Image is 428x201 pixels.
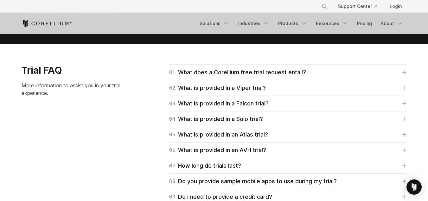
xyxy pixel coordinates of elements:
p: More information to assist you in your trial experience. [22,82,133,97]
span: 07 [169,161,176,170]
a: Industries [234,18,273,29]
button: Search [319,1,330,12]
div: What is provided in a Viper trial? [169,84,266,92]
div: What is provided in an AVH trial? [169,146,266,155]
a: Products [274,18,311,29]
a: Resources [312,18,352,29]
div: What is provided in a Solo trial? [169,115,263,124]
span: 05 [169,130,176,139]
div: Navigation Menu [314,1,407,12]
span: 01 [169,68,176,77]
div: How long do trials last? [169,161,241,170]
a: 01What does a Corellium free trial request entail? [169,68,406,77]
a: Solutions [196,18,233,29]
div: What is provided in a Falcon trial? [169,99,269,108]
a: Corellium Home [22,20,72,27]
span: 03 [169,99,176,108]
div: What does a Corellium free trial request entail? [169,68,306,77]
a: 08Do you provide sample mobile apps to use during my trial? [169,177,406,186]
a: 02What is provided in a Viper trial? [169,84,406,92]
div: Do you provide sample mobile apps to use during my trial? [169,177,337,186]
span: 06 [169,146,176,155]
span: 04 [169,115,176,124]
a: 05What is provided in an Atlas trial? [169,130,406,139]
div: Navigation Menu [196,18,407,29]
a: About [377,18,407,29]
h3: Trial FAQ [22,64,133,77]
div: Open Intercom Messenger [406,179,422,195]
a: Support Center [333,1,382,12]
a: 04What is provided in a Solo trial? [169,115,406,124]
div: What is provided in an Atlas trial? [169,130,268,139]
span: 02 [169,84,176,92]
span: 08 [169,177,176,186]
a: 03What is provided in a Falcon trial? [169,99,406,108]
a: Login [385,1,407,12]
a: 06What is provided in an AVH trial? [169,146,406,155]
a: Pricing [353,18,376,29]
a: 07How long do trials last? [169,161,406,170]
